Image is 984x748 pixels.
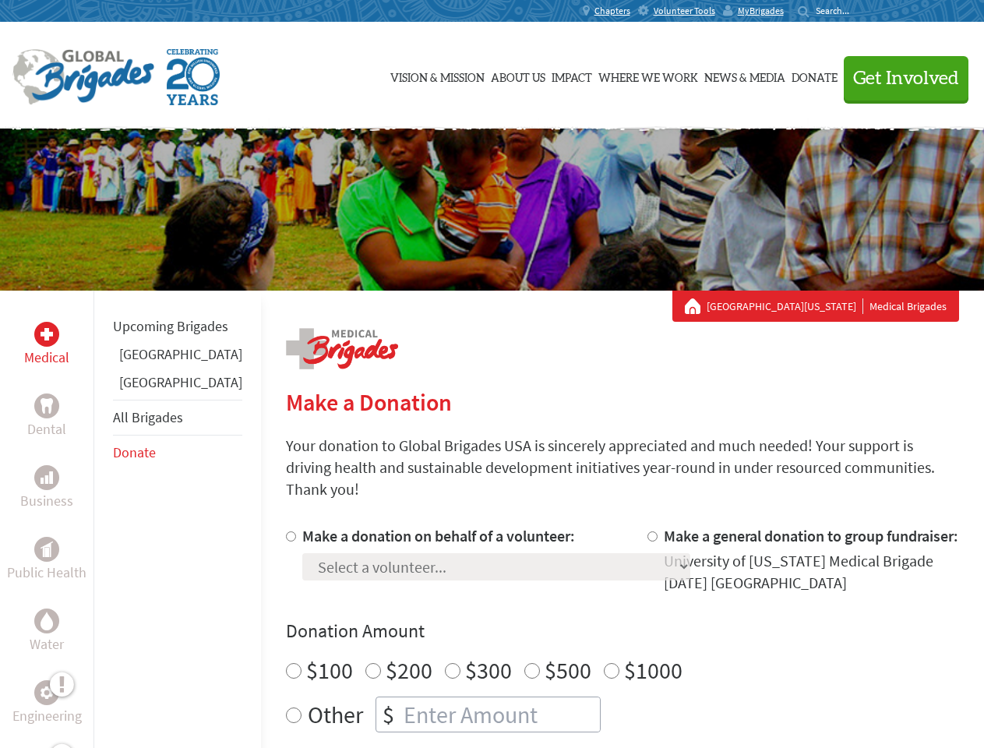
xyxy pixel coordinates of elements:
img: Business [41,471,53,484]
p: Business [20,490,73,512]
a: DentalDental [27,393,66,440]
a: Public HealthPublic Health [7,537,86,584]
li: All Brigades [113,400,242,436]
p: Dental [27,418,66,440]
div: Medical [34,322,59,347]
img: Medical [41,328,53,340]
span: Volunteer Tools [654,5,715,17]
p: Public Health [7,562,86,584]
span: Chapters [594,5,630,17]
img: Global Brigades Celebrating 20 Years [167,49,220,105]
li: Honduras [113,372,242,400]
img: Public Health [41,542,53,557]
h2: Make a Donation [286,388,959,416]
label: $500 [545,655,591,685]
div: $ [376,697,400,732]
a: MedicalMedical [24,322,69,369]
a: Upcoming Brigades [113,317,228,335]
a: [GEOGRAPHIC_DATA] [119,373,242,391]
a: About Us [491,37,545,115]
li: Upcoming Brigades [113,309,242,344]
a: Donate [792,37,838,115]
h4: Donation Amount [286,619,959,644]
input: Search... [816,5,860,16]
img: logo-medical.png [286,328,398,369]
button: Get Involved [844,56,968,101]
img: Engineering [41,686,53,699]
span: MyBrigades [738,5,784,17]
a: [GEOGRAPHIC_DATA][US_STATE] [707,298,863,314]
label: Make a donation on behalf of a volunteer: [302,526,575,545]
div: Water [34,609,59,633]
img: Dental [41,398,53,413]
div: Business [34,465,59,490]
a: News & Media [704,37,785,115]
a: Vision & Mission [390,37,485,115]
label: Make a general donation to group fundraiser: [664,526,958,545]
div: University of [US_STATE] Medical Brigade [DATE] [GEOGRAPHIC_DATA] [664,550,959,594]
li: Donate [113,436,242,470]
div: Engineering [34,680,59,705]
img: Water [41,612,53,630]
div: Dental [34,393,59,418]
p: Water [30,633,64,655]
a: EngineeringEngineering [12,680,82,727]
div: Public Health [34,537,59,562]
input: Enter Amount [400,697,600,732]
a: All Brigades [113,408,183,426]
a: Impact [552,37,592,115]
img: Global Brigades Logo [12,49,154,105]
span: Get Involved [853,69,959,88]
a: WaterWater [30,609,64,655]
label: Other [308,697,363,732]
a: [GEOGRAPHIC_DATA] [119,345,242,363]
p: Engineering [12,705,82,727]
div: Medical Brigades [685,298,947,314]
p: Medical [24,347,69,369]
label: $300 [465,655,512,685]
p: Your donation to Global Brigades USA is sincerely appreciated and much needed! Your support is dr... [286,435,959,500]
label: $1000 [624,655,682,685]
a: Where We Work [598,37,698,115]
a: BusinessBusiness [20,465,73,512]
li: Greece [113,344,242,372]
label: $200 [386,655,432,685]
a: Donate [113,443,156,461]
label: $100 [306,655,353,685]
